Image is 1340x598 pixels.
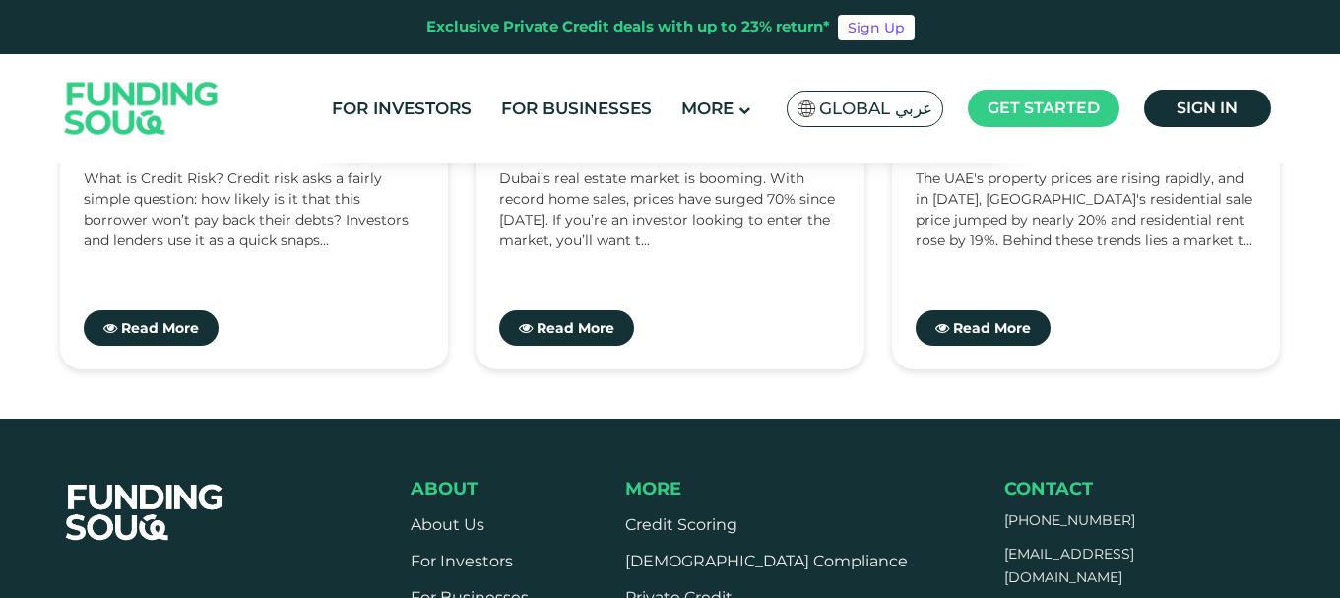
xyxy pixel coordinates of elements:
a: Sign in [1144,90,1271,127]
img: FooterLogo [46,460,243,565]
a: For Businesses [496,93,657,125]
a: [PHONE_NUMBER] [1004,511,1135,529]
a: For Investors [411,552,513,570]
span: More [625,478,681,499]
img: SA Flag [798,100,815,117]
a: [DEMOGRAPHIC_DATA] Compliance [625,552,908,570]
div: Exclusive Private Credit deals with up to 23% return* [426,16,830,38]
span: Read More [953,319,1031,337]
a: Read More [84,310,219,346]
a: For Investors [327,93,477,125]
span: Get started [988,99,1100,117]
span: Sign in [1177,99,1238,117]
a: About Us [411,515,484,534]
a: [EMAIL_ADDRESS][DOMAIN_NAME] [1004,545,1134,586]
a: Read More [916,310,1051,346]
a: Sign Up [838,15,915,40]
a: Credit Scoring [625,515,737,534]
div: What is Credit Risk? Credit risk asks a fairly simple question: how likely is it that this borrow... [84,168,425,267]
span: Global عربي [819,98,932,120]
div: The UAE's property prices are rising rapidly, and in [DATE], [GEOGRAPHIC_DATA]'s residential sale... [916,168,1257,267]
div: Dubai’s real estate market is booming. With record home sales, prices have surged 70% since [DATE... [499,168,841,267]
span: More [681,99,734,118]
span: Contact [1004,478,1093,499]
img: Logo [45,59,238,159]
span: Read More [537,319,614,337]
div: About [411,478,529,499]
span: Read More [121,319,199,337]
a: Read More [499,310,634,346]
